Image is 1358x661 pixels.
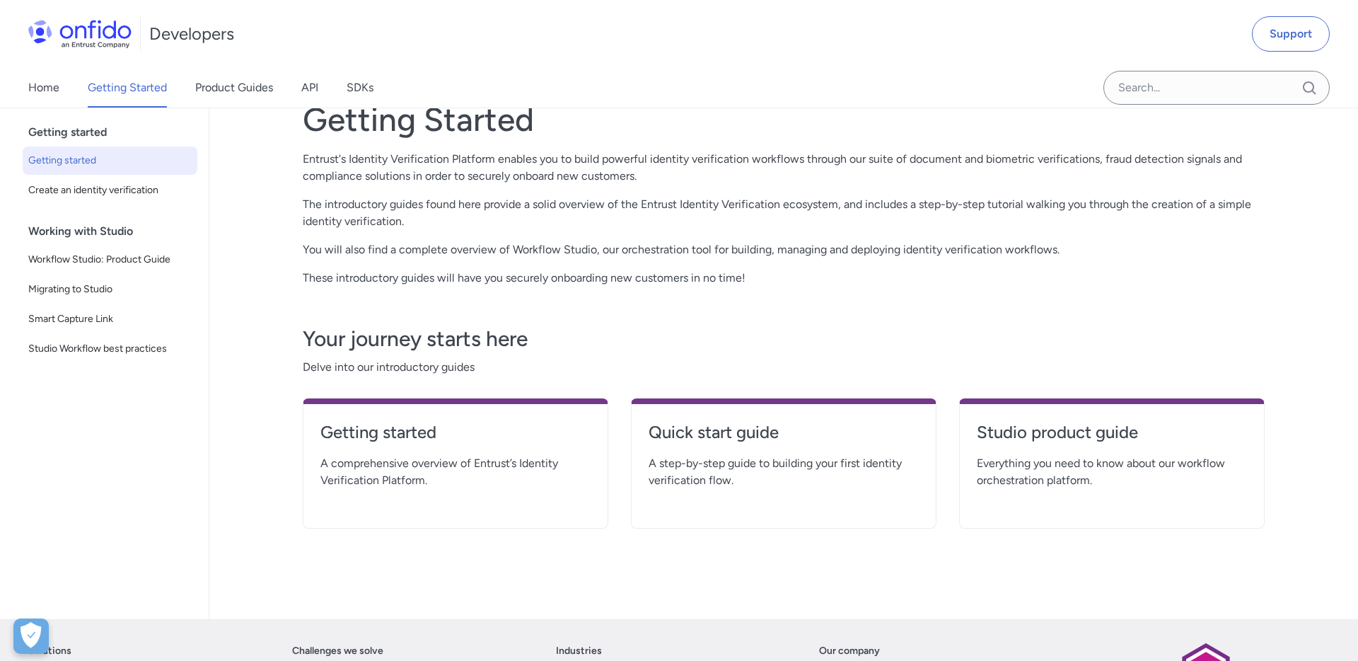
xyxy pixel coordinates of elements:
a: Create an identity verification [23,176,197,205]
p: These introductory guides will have you securely onboarding new customers in no time! [303,270,1265,287]
span: A step-by-step guide to building your first identity verification flow. [649,455,919,489]
a: Migrating to Studio [23,275,197,304]
img: Onfido Logo [28,20,132,48]
p: You will also find a complete overview of Workflow Studio, our orchestration tool for building, m... [303,241,1265,258]
a: Our company [819,643,880,660]
h4: Quick start guide [649,421,919,444]
input: Onfido search input field [1103,71,1330,105]
a: Home [28,68,59,108]
a: Challenges we solve [292,643,383,660]
span: Create an identity verification [28,182,192,199]
a: Getting started [320,421,591,455]
a: Product Guides [195,68,273,108]
span: Workflow Studio: Product Guide [28,251,192,268]
h3: Your journey starts here [303,325,1265,353]
span: Delve into our introductory guides [303,359,1265,376]
h1: Developers [149,23,234,45]
span: Smart Capture Link [28,311,192,328]
h1: Getting Started [303,100,1265,139]
a: SDKs [347,68,373,108]
span: Studio Workflow best practices [28,340,192,357]
a: Studio Workflow best practices [23,335,197,363]
a: Solutions [28,643,71,660]
div: Cookie Preferences [13,619,49,654]
div: Getting started [28,118,203,146]
h4: Getting started [320,421,591,444]
a: Getting started [23,146,197,175]
a: Smart Capture Link [23,305,197,333]
a: Workflow Studio: Product Guide [23,246,197,274]
p: Entrust's Identity Verification Platform enables you to build powerful identity verification work... [303,151,1265,185]
a: Quick start guide [649,421,919,455]
span: Migrating to Studio [28,281,192,298]
a: Studio product guide [977,421,1247,455]
span: Everything you need to know about our workflow orchestration platform. [977,455,1247,489]
button: Open Preferences [13,619,49,654]
span: Getting started [28,152,192,169]
h4: Studio product guide [977,421,1247,444]
div: Working with Studio [28,217,203,246]
span: A comprehensive overview of Entrust’s Identity Verification Platform. [320,455,591,489]
p: The introductory guides found here provide a solid overview of the Entrust Identity Verification ... [303,196,1265,230]
a: Getting Started [88,68,167,108]
a: Industries [556,643,602,660]
a: API [301,68,318,108]
a: Support [1252,16,1330,52]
